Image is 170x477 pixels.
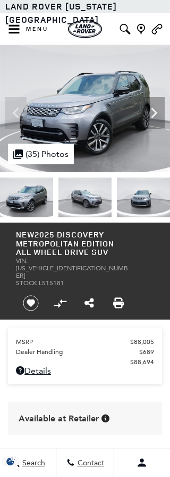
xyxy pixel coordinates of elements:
div: Vehicle is in stock and ready for immediate delivery. Due to demand, availability is subject to c... [101,414,109,422]
span: Menu [26,25,48,33]
h1: 2025 Discovery Metropolitan Edition All Wheel Drive SUV [16,231,128,257]
button: Open the inventory search [117,13,133,45]
span: Stock: [16,279,39,287]
div: (35) Photos [8,144,74,164]
span: $88,694 [130,358,154,366]
span: L515181 [39,279,64,287]
span: MSRP [16,338,130,346]
span: VIN: [16,257,28,264]
button: Open user profile menu [114,449,170,476]
a: Land Rover [US_STATE][GEOGRAPHIC_DATA] [5,1,117,25]
span: Contact [75,458,104,467]
span: Dealer Handling [16,348,139,356]
a: Share this New 2025 Discovery Metropolitan Edition All Wheel Drive SUV [84,297,94,310]
a: MSRP $88,005 [16,338,154,346]
span: $88,005 [130,338,154,346]
span: $689 [139,348,154,356]
button: Save vehicle [19,295,42,312]
strong: New [16,229,35,240]
a: Details [16,366,154,376]
img: New 2025 Eiger Grey LAND ROVER Metropolitan Edition image 2 [58,178,112,217]
img: New 2025 Eiger Grey LAND ROVER Metropolitan Edition image 3 [117,178,170,217]
button: Compare vehicle [52,295,68,311]
img: Land Rover [68,20,102,38]
a: Call Land Rover Colorado Springs [150,24,164,34]
span: [US_VEHICLE_IDENTIFICATION_NUMBER] [16,264,128,279]
a: $88,694 [16,358,154,366]
div: Next [143,97,165,129]
a: Dealer Handling $689 [16,348,154,356]
a: Print this New 2025 Discovery Metropolitan Edition All Wheel Drive SUV [113,297,124,310]
a: land-rover [68,20,102,38]
span: Available at Retailer [19,413,99,425]
span: Search [20,458,45,467]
